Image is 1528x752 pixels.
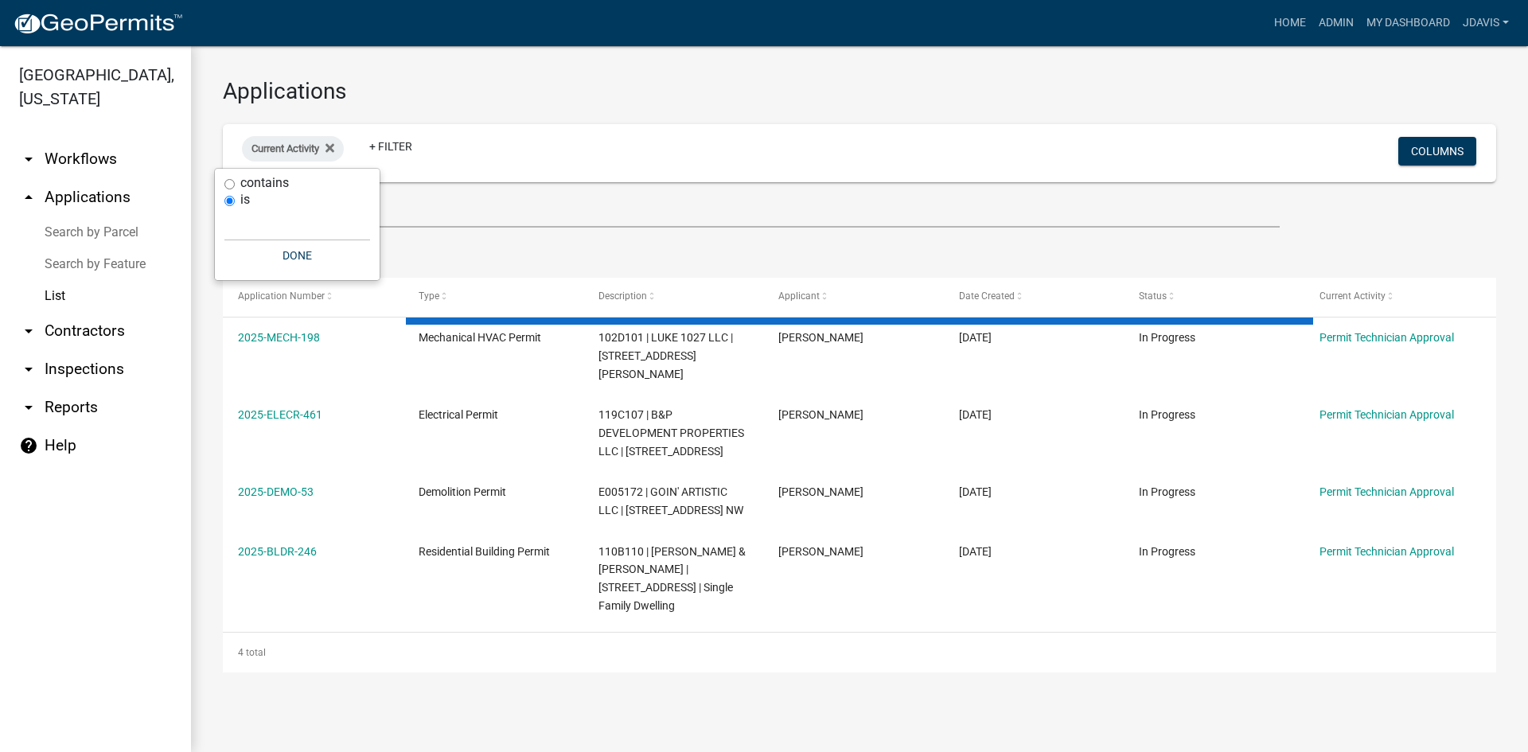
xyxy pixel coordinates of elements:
[419,331,541,344] span: Mechanical HVAC Permit
[1398,137,1476,166] button: Columns
[224,241,370,270] button: Done
[419,545,550,558] span: Residential Building Permit
[1360,8,1456,38] a: My Dashboard
[1319,408,1454,421] a: Permit Technician Approval
[959,545,992,558] span: 08/18/2025
[1319,290,1386,302] span: Current Activity
[598,331,733,380] span: 102D101 | LUKE 1027 LLC | 2189 Clotfelter Road
[778,408,863,421] span: Lu Collis
[1124,278,1304,316] datatable-header-cell: Status
[1312,8,1360,38] a: Admin
[583,278,763,316] datatable-header-cell: Description
[238,545,317,558] a: 2025-BLDR-246
[959,485,992,498] span: 08/18/2025
[763,278,943,316] datatable-header-cell: Applicant
[1139,331,1195,344] span: In Progress
[1139,545,1195,558] span: In Progress
[419,290,439,302] span: Type
[1319,485,1454,498] a: Permit Technician Approval
[223,195,1280,228] input: Search for applications
[778,331,863,344] span: Joseph Hale III
[598,545,746,612] span: 110B110 | HARP RICHARD R & WENDY W | 1041 CROOKED CREEK RD | Single Family Dwelling
[1319,331,1454,344] a: Permit Technician Approval
[1456,8,1515,38] a: jdavis
[1139,290,1167,302] span: Status
[1319,545,1454,558] a: Permit Technician Approval
[223,278,403,316] datatable-header-cell: Application Number
[419,485,506,498] span: Demolition Permit
[959,331,992,344] span: 08/20/2025
[19,360,38,379] i: arrow_drop_down
[240,193,250,206] label: is
[19,436,38,455] i: help
[238,408,322,421] a: 2025-ELECR-461
[403,278,583,316] datatable-header-cell: Type
[238,331,320,344] a: 2025-MECH-198
[238,485,314,498] a: 2025-DEMO-53
[959,408,992,421] span: 08/20/2025
[419,408,498,421] span: Electrical Permit
[1304,278,1484,316] datatable-header-cell: Current Activity
[19,188,38,207] i: arrow_drop_up
[778,485,863,498] span: Anthony Brett Crawford
[778,290,820,302] span: Applicant
[1139,485,1195,498] span: In Progress
[19,150,38,169] i: arrow_drop_down
[778,545,863,558] span: Sarah Shirk
[223,78,1496,105] h3: Applications
[959,290,1015,302] span: Date Created
[19,321,38,341] i: arrow_drop_down
[598,408,744,458] span: 119C107 | B&P DEVELOPMENT PROPERTIES LLC | 667 Greensboro Rd
[19,398,38,417] i: arrow_drop_down
[238,290,325,302] span: Application Number
[598,290,647,302] span: Description
[1139,408,1195,421] span: In Progress
[251,142,319,154] span: Current Activity
[598,485,743,516] span: E005172 | GOIN' ARTISTIC LLC | 680 Bethel Rd. NW
[240,177,289,189] label: contains
[223,633,1496,672] div: 4 total
[944,278,1124,316] datatable-header-cell: Date Created
[357,132,425,161] a: + Filter
[1268,8,1312,38] a: Home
